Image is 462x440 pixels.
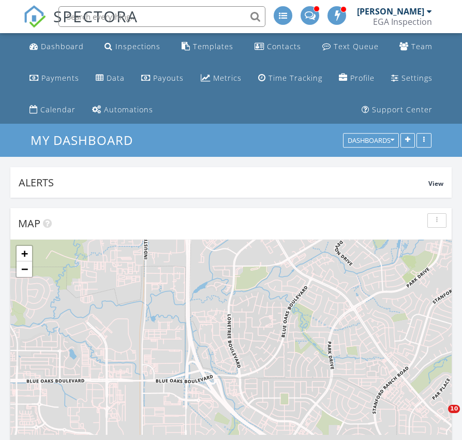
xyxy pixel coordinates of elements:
[31,131,142,149] a: My Dashboard
[197,69,246,88] a: Metrics
[88,100,157,120] a: Automations (Advanced)
[348,137,394,144] div: Dashboards
[269,73,322,83] div: Time Tracking
[137,69,188,88] a: Payouts
[153,73,184,83] div: Payouts
[318,37,383,56] a: Text Queue
[250,37,305,56] a: Contacts
[107,73,125,83] div: Data
[395,37,437,56] a: Team
[401,73,433,83] div: Settings
[25,69,83,88] a: Payments
[17,246,32,261] a: Zoom in
[387,69,437,88] a: Settings
[41,73,79,83] div: Payments
[19,175,428,189] div: Alerts
[58,6,265,27] input: Search everything...
[17,261,32,277] a: Zoom out
[18,216,40,230] span: Map
[334,41,379,51] div: Text Queue
[23,14,138,36] a: SPECTORA
[115,41,160,51] div: Inspections
[40,105,76,114] div: Calendar
[23,5,46,28] img: The Best Home Inspection Software - Spectora
[177,37,237,56] a: Templates
[411,41,433,51] div: Team
[267,41,301,51] div: Contacts
[193,41,233,51] div: Templates
[448,405,460,413] span: 10
[428,179,443,188] span: View
[25,37,88,56] a: Dashboard
[427,405,452,430] iframe: Intercom live chat
[350,73,375,83] div: Profile
[25,100,80,120] a: Calendar
[254,69,326,88] a: Time Tracking
[92,69,129,88] a: Data
[343,134,399,148] button: Dashboards
[335,69,379,88] a: Company Profile
[41,41,84,51] div: Dashboard
[357,6,424,17] div: [PERSON_NAME]
[372,105,433,114] div: Support Center
[100,37,165,56] a: Inspections
[213,73,242,83] div: Metrics
[357,100,437,120] a: Support Center
[104,105,153,114] div: Automations
[373,17,432,27] div: EGA Inspection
